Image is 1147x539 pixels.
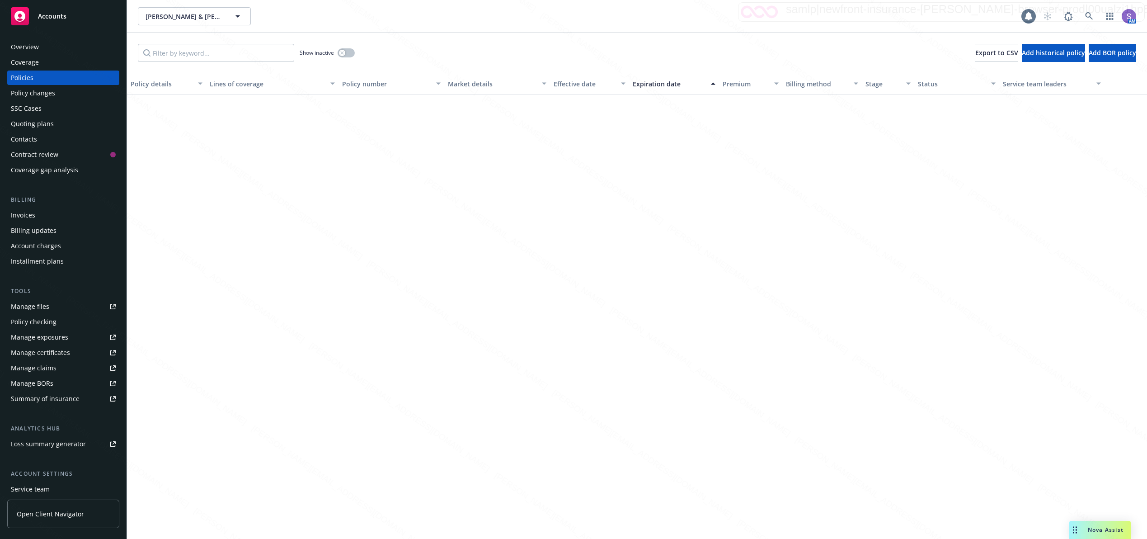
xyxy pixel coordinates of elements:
a: Search [1080,7,1098,25]
button: Nova Assist [1069,521,1131,539]
div: Drag to move [1069,521,1081,539]
a: Quoting plans [7,117,119,131]
div: SSC Cases [11,101,42,116]
div: Lines of coverage [210,79,324,89]
img: photo [1122,9,1136,24]
button: Policy details [127,73,206,95]
div: Contract review [11,147,58,162]
a: Contacts [7,132,119,147]
div: Service team leaders [1003,79,1091,89]
a: Billing updates [7,223,119,238]
span: Export to CSV [975,48,1018,57]
div: Analytics hub [7,424,119,433]
div: Status [918,79,985,89]
button: [PERSON_NAME] & [PERSON_NAME] [138,7,251,25]
div: Manage files [11,299,49,314]
button: Add historical policy [1022,44,1085,62]
a: Manage claims [7,361,119,375]
div: Service team [11,482,50,496]
a: Manage exposures [7,330,119,345]
div: Loss summary generator [11,437,86,451]
div: Policy changes [11,86,55,100]
div: Tools [7,287,119,296]
a: Overview [7,40,119,54]
div: Billing updates [11,223,56,238]
div: Policies [11,71,33,85]
div: Policy checking [11,315,56,329]
button: Service team leaders [999,73,1105,95]
a: Loss summary generator [7,437,119,451]
a: Switch app [1101,7,1119,25]
span: Accounts [38,13,66,20]
div: Account settings [7,469,119,478]
div: Installment plans [11,254,64,269]
a: Accounts [7,4,119,29]
div: Stage [865,79,901,89]
a: Manage certificates [7,345,119,360]
a: Account charges [7,239,119,253]
div: Policy number [342,79,431,89]
a: Policy checking [7,315,119,329]
a: Service team [7,482,119,496]
span: [PERSON_NAME] & [PERSON_NAME] [146,12,224,21]
button: Effective date [550,73,629,95]
div: Quoting plans [11,117,54,131]
div: Invoices [11,208,35,222]
div: Policy details [131,79,193,89]
a: Report a Bug [1059,7,1077,25]
span: Nova Assist [1088,526,1123,534]
div: Billing method [786,79,848,89]
button: Policy number [338,73,444,95]
button: Export to CSV [975,44,1018,62]
button: Stage [862,73,915,95]
span: Add BOR policy [1089,48,1136,57]
a: Coverage gap analysis [7,163,119,177]
button: Add BOR policy [1089,44,1136,62]
div: Coverage [11,55,39,70]
div: Manage certificates [11,345,70,360]
a: Policy changes [7,86,119,100]
a: Coverage [7,55,119,70]
div: Expiration date [633,79,705,89]
a: Manage files [7,299,119,314]
div: Contacts [11,132,37,147]
div: Manage BORs [11,376,53,391]
input: Filter by keyword... [138,44,294,62]
button: Premium [719,73,782,95]
button: Lines of coverage [206,73,338,95]
div: Market details [448,79,536,89]
a: Policies [7,71,119,85]
a: Contract review [7,147,119,162]
div: Summary of insurance [11,392,80,406]
a: Invoices [7,208,119,222]
a: Start snowing [1039,7,1057,25]
div: Manage exposures [11,330,68,345]
div: Billing [7,195,119,204]
div: Effective date [554,79,616,89]
a: Manage BORs [7,376,119,391]
span: Open Client Navigator [17,509,84,519]
a: Installment plans [7,254,119,269]
div: Overview [11,40,39,54]
span: Add historical policy [1022,48,1085,57]
div: Account charges [11,239,61,253]
a: SSC Cases [7,101,119,116]
button: Market details [444,73,550,95]
button: Expiration date [629,73,719,95]
button: Billing method [782,73,861,95]
span: Show inactive [300,49,334,57]
div: Manage claims [11,361,56,375]
a: Summary of insurance [7,392,119,406]
div: Premium [723,79,769,89]
div: Coverage gap analysis [11,163,78,177]
button: Status [914,73,999,95]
